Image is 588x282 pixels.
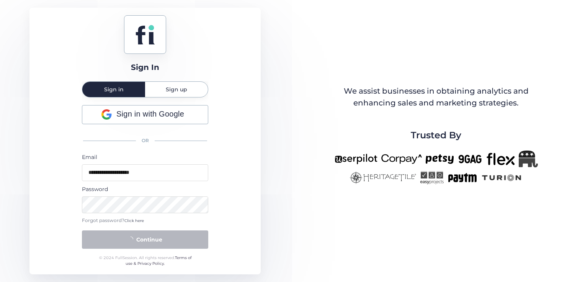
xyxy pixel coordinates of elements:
div: Sign In [131,62,159,73]
div: Password [82,185,208,193]
span: Sign up [166,87,187,92]
img: Republicanlogo-bw.png [519,151,538,167]
span: Click here [124,218,144,223]
img: petsy-new.png [426,151,454,167]
img: turion-new.png [481,171,523,184]
div: Email [82,153,208,161]
img: corpay-new.png [381,151,422,167]
div: OR [82,133,208,149]
span: Sign in [104,87,124,92]
div: We assist businesses in obtaining analytics and enhancing sales and marketing strategies. [335,85,537,109]
button: Continue [82,230,208,249]
img: userpilot-new.png [335,151,377,167]
div: Forgot password? [82,217,208,224]
span: Sign in with Google [116,108,184,120]
a: Terms of use & Privacy Policy. [126,255,191,266]
img: 9gag-new.png [457,151,483,167]
div: © 2024 FullSession. All rights reserved. [96,255,195,267]
img: flex-new.png [487,151,515,167]
span: Trusted By [411,128,461,143]
img: easyprojects-new.png [420,171,444,184]
img: paytm-new.png [448,171,477,184]
img: heritagetile-new.png [350,171,416,184]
